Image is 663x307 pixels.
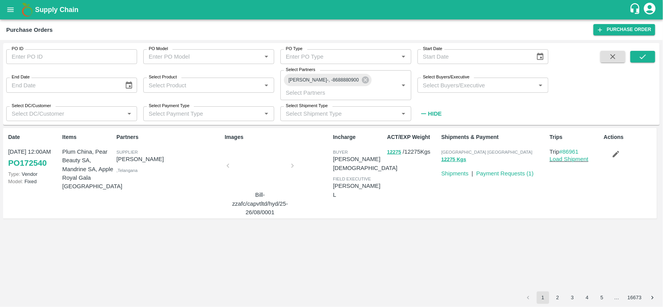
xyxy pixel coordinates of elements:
p: Items [62,133,113,141]
label: Select DC/Customer [12,103,51,109]
label: Select Product [149,74,177,80]
label: Select Payment Type [149,103,190,109]
button: Open [398,52,409,62]
div: customer-support [629,3,643,17]
input: Enter PO ID [6,49,137,64]
label: Start Date [423,46,442,52]
img: logo [19,2,35,17]
p: Shipments & Payment [441,133,546,141]
button: Hide [418,107,444,120]
button: Go to page 3 [566,291,579,304]
span: [PERSON_NAME]-, -8688880900 [284,76,364,84]
p: [PERSON_NAME] L [333,182,384,199]
p: Images [225,133,330,141]
a: #86961 [559,149,579,155]
input: End Date [6,78,118,92]
p: / 12275 Kgs [387,147,438,156]
input: Select DC/Customer [9,109,122,119]
input: Select Product [146,80,259,90]
button: open drawer [2,1,19,19]
input: Select Payment Type [146,109,249,119]
label: Select Buyers/Executive [423,74,470,80]
p: [DATE] 12:00AM [8,147,59,156]
nav: pagination navigation [521,291,660,304]
p: Plum China, Pear Beauty SA, Mandrine SA, Apple Royal Gala [GEOGRAPHIC_DATA] [62,147,113,191]
label: Select Partners [286,67,315,73]
label: Select Shipment Type [286,103,328,109]
div: Purchase Orders [6,25,53,35]
span: Supplier [117,150,138,154]
p: Date [8,133,59,141]
button: 12275 Kgs [441,155,466,164]
div: | [468,166,473,178]
input: Enter PO Type [283,52,386,62]
input: Start Date [418,49,530,64]
strong: Hide [428,111,442,117]
a: Payment Requests (1) [476,170,534,177]
p: Vendor [8,170,59,178]
p: [PERSON_NAME][DEMOGRAPHIC_DATA] [333,155,397,172]
a: PO172540 [8,156,47,170]
button: Go to page 2 [552,291,564,304]
p: Partners [117,133,222,141]
button: 12275 [387,148,401,157]
span: buyer [333,150,348,154]
button: Open [261,80,271,90]
button: page 1 [537,291,549,304]
input: Select Buyers/Executive [420,80,533,90]
button: Open [261,52,271,62]
button: Choose date [122,78,136,93]
input: Select Partners [283,87,386,97]
button: Go to next page [646,291,659,304]
a: Purchase Order [593,24,655,35]
label: PO Model [149,46,168,52]
a: Load Shipment [550,156,588,162]
input: Select Shipment Type [283,109,396,119]
button: Open [124,109,134,119]
p: ACT/EXP Weight [387,133,438,141]
button: Open [398,80,409,90]
p: Actions [604,133,655,141]
div: account of current user [643,2,657,18]
button: Open [261,109,271,119]
p: Incharge [333,133,384,141]
button: Go to page 16673 [625,291,644,304]
span: Type: [8,171,20,177]
p: Fixed [8,178,59,185]
span: , Telangana [117,168,137,173]
span: field executive [333,177,371,181]
p: [PERSON_NAME] [117,155,222,163]
button: Open [536,80,546,90]
div: … [611,294,623,302]
button: Open [398,109,409,119]
span: Model: [8,179,23,184]
button: Go to page 4 [581,291,593,304]
input: Enter PO Model [146,52,249,62]
a: Shipments [441,170,468,177]
label: PO ID [12,46,23,52]
p: Trip [550,147,600,156]
span: [GEOGRAPHIC_DATA] [GEOGRAPHIC_DATA] [441,150,532,154]
label: End Date [12,74,30,80]
p: Bill-zzafc/capvtltd/hyd/25-26/08/0001 [231,191,289,217]
div: [PERSON_NAME]-, -8688880900 [284,74,372,86]
button: Choose date [533,49,548,64]
button: Go to page 5 [596,291,608,304]
b: Supply Chain [35,6,78,14]
p: Trips [550,133,600,141]
a: Supply Chain [35,4,629,15]
label: PO Type [286,46,303,52]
